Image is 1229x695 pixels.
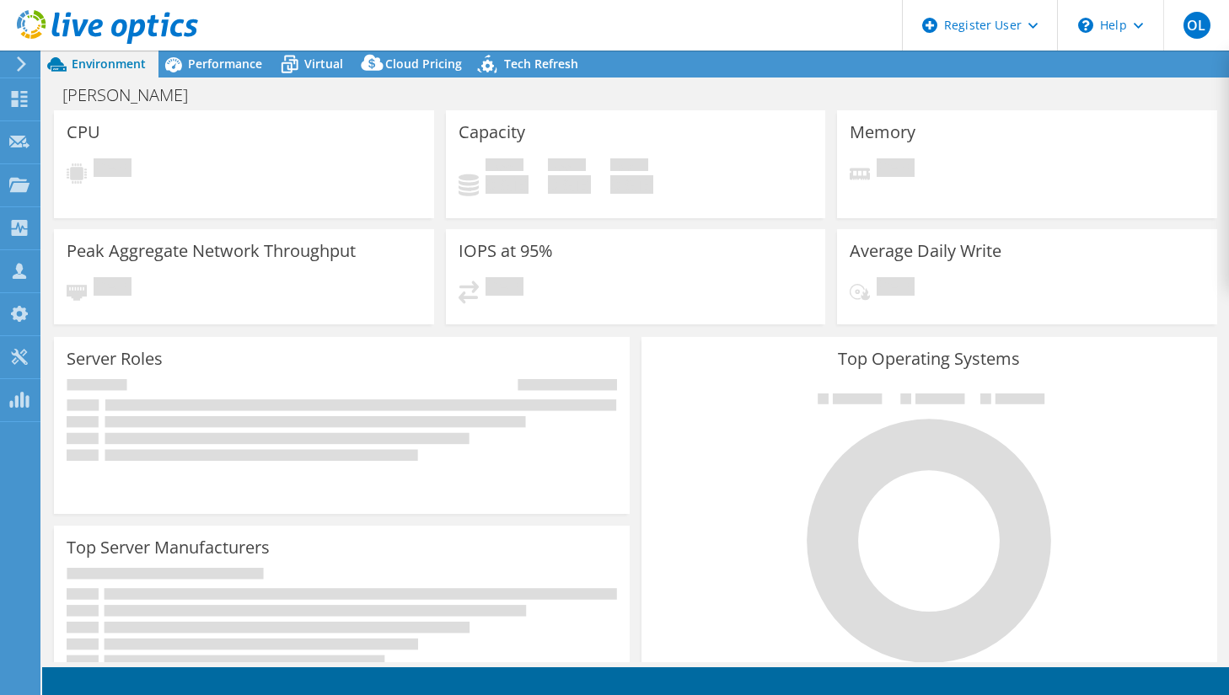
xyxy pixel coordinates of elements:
[877,158,915,181] span: Pending
[504,56,578,72] span: Tech Refresh
[67,242,356,260] h3: Peak Aggregate Network Throughput
[850,242,1001,260] h3: Average Daily Write
[877,277,915,300] span: Pending
[67,123,100,142] h3: CPU
[459,242,553,260] h3: IOPS at 95%
[459,123,525,142] h3: Capacity
[486,158,523,175] span: Used
[67,538,270,557] h3: Top Server Manufacturers
[654,350,1205,368] h3: Top Operating Systems
[385,56,462,72] span: Cloud Pricing
[850,123,915,142] h3: Memory
[1183,12,1210,39] span: OL
[55,86,214,104] h1: [PERSON_NAME]
[72,56,146,72] span: Environment
[548,175,591,194] h4: 0 GiB
[304,56,343,72] span: Virtual
[548,158,586,175] span: Free
[188,56,262,72] span: Performance
[94,277,131,300] span: Pending
[610,175,653,194] h4: 0 GiB
[486,175,529,194] h4: 0 GiB
[610,158,648,175] span: Total
[1078,18,1093,33] svg: \n
[94,158,131,181] span: Pending
[486,277,523,300] span: Pending
[67,350,163,368] h3: Server Roles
